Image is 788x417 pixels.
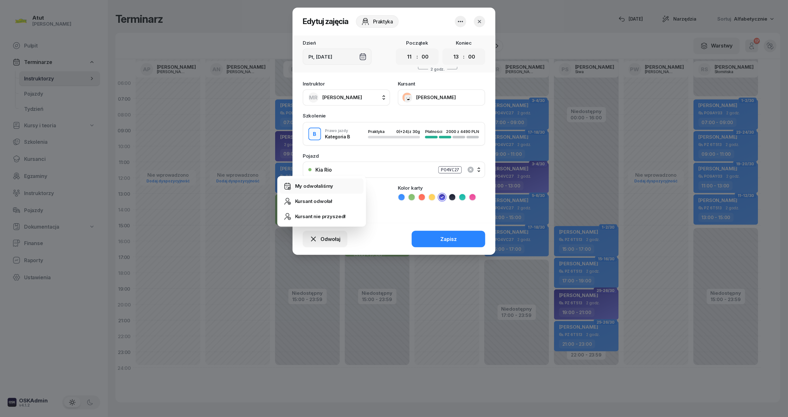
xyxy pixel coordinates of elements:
[295,214,346,219] div: Kursant nie przyszedł
[322,94,362,100] span: [PERSON_NAME]
[315,167,332,173] div: Kia Rio
[440,236,457,242] div: Zapisz
[412,231,485,247] button: Zapisz
[303,161,485,178] button: Kia RioPO4VC27
[398,89,485,106] button: [PERSON_NAME]
[309,95,318,100] span: MR
[438,166,462,174] div: PO4VC27
[295,183,333,189] div: My odwołaliśmy
[295,199,333,204] div: Kursant odwołał
[303,16,348,27] h2: Edytuj zajęcia
[417,53,418,60] div: :
[303,89,390,106] button: MR[PERSON_NAME]
[320,236,340,242] span: Odwołaj
[303,231,347,247] button: Odwołaj
[463,53,465,60] div: :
